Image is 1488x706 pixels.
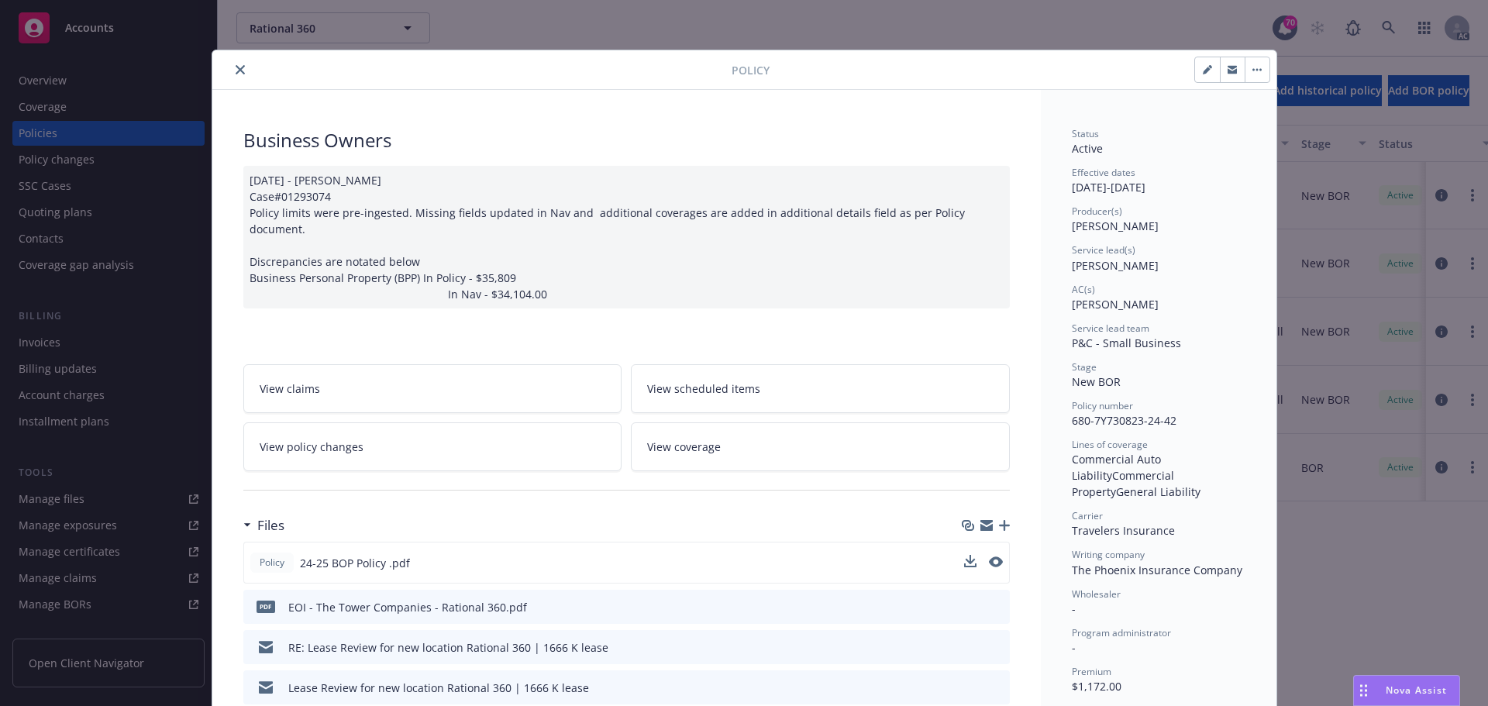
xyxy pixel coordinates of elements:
span: Active [1072,141,1103,156]
a: View policy changes [243,422,622,471]
span: [PERSON_NAME] [1072,258,1159,273]
div: [DATE] - [DATE] [1072,166,1245,195]
button: download file [965,599,977,615]
span: Program administrator [1072,626,1171,639]
button: preview file [990,639,1004,656]
span: [PERSON_NAME] [1072,219,1159,233]
button: preview file [990,680,1004,696]
span: View coverage [647,439,721,455]
button: download file [965,639,977,656]
span: [PERSON_NAME] [1072,297,1159,312]
div: [DATE] - [PERSON_NAME] Case#01293074 Policy limits were pre-ingested. Missing fields updated in N... [243,166,1010,308]
span: View scheduled items [647,381,760,397]
span: P&C - Small Business [1072,336,1181,350]
button: download file [965,680,977,696]
span: Policy [257,556,288,570]
span: Premium [1072,665,1111,678]
div: Business Owners [243,127,1010,153]
span: Status [1072,127,1099,140]
span: pdf [257,601,275,612]
span: Service lead team [1072,322,1149,335]
span: Carrier [1072,509,1103,522]
span: Lines of coverage [1072,438,1148,451]
span: General Liability [1116,484,1200,499]
button: preview file [989,556,1003,567]
span: Commercial Auto Liability [1072,452,1164,483]
div: Drag to move [1354,676,1373,705]
span: Commercial Property [1072,468,1177,499]
span: Travelers Insurance [1072,523,1175,538]
button: preview file [990,599,1004,615]
div: Files [243,515,284,536]
span: Policy number [1072,399,1133,412]
span: New BOR [1072,374,1121,389]
span: Wholesaler [1072,587,1121,601]
span: The Phoenix Insurance Company [1072,563,1242,577]
a: View coverage [631,422,1010,471]
span: AC(s) [1072,283,1095,296]
span: 680-7Y730823-24-42 [1072,413,1176,428]
button: preview file [989,555,1003,571]
button: Nova Assist [1353,675,1460,706]
button: download file [964,555,976,567]
span: - [1072,640,1076,655]
button: download file [964,555,976,571]
span: Stage [1072,360,1097,374]
span: Producer(s) [1072,205,1122,218]
span: Writing company [1072,548,1145,561]
span: $1,172.00 [1072,679,1121,694]
span: View policy changes [260,439,363,455]
a: View scheduled items [631,364,1010,413]
span: Nova Assist [1386,684,1447,697]
div: EOI - The Tower Companies - Rational 360.pdf [288,599,527,615]
h3: Files [257,515,284,536]
span: Policy [732,62,770,78]
div: Lease Review for new location Rational 360 | 1666 K lease [288,680,589,696]
div: RE: Lease Review for new location Rational 360 | 1666 K lease [288,639,608,656]
span: 24-25 BOP Policy .pdf [300,555,410,571]
span: View claims [260,381,320,397]
span: - [1072,601,1076,616]
span: Service lead(s) [1072,243,1135,257]
button: close [231,60,250,79]
a: View claims [243,364,622,413]
span: Effective dates [1072,166,1135,179]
